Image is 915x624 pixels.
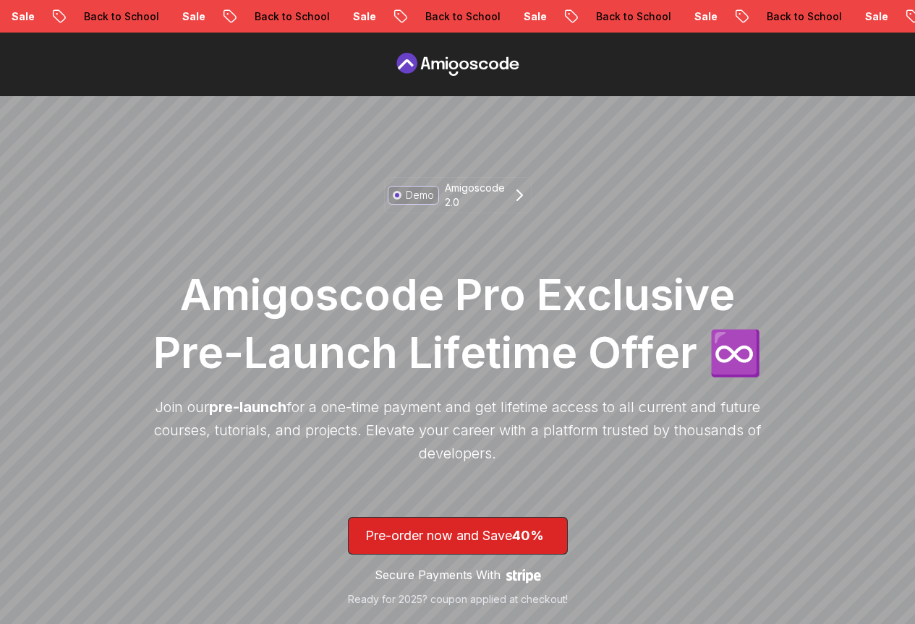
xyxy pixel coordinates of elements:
p: Sale [167,9,213,24]
span: pre-launch [209,398,286,416]
p: Back to School [410,9,508,24]
a: lifetime-access [348,517,568,607]
p: Pre-order now and Save [365,526,550,546]
p: Back to School [239,9,338,24]
p: Back to School [581,9,679,24]
p: Sale [850,9,896,24]
a: DemoAmigoscode 2.0 [384,177,532,213]
p: Secure Payments With [375,566,501,584]
p: Ready for 2025? coupon applied at checkout! [348,592,568,607]
p: Amigoscode 2.0 [445,181,505,210]
h1: Amigoscode Pro Exclusive Pre-Launch Lifetime Offer ♾️ [147,265,769,381]
p: Join our for a one-time payment and get lifetime access to all current and future courses, tutori... [147,396,769,465]
p: Sale [338,9,384,24]
p: Back to School [69,9,167,24]
p: Demo [406,188,434,202]
p: Back to School [752,9,850,24]
span: 40% [512,528,544,543]
p: Sale [679,9,725,24]
a: Pre Order page [393,53,523,76]
p: Sale [508,9,555,24]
